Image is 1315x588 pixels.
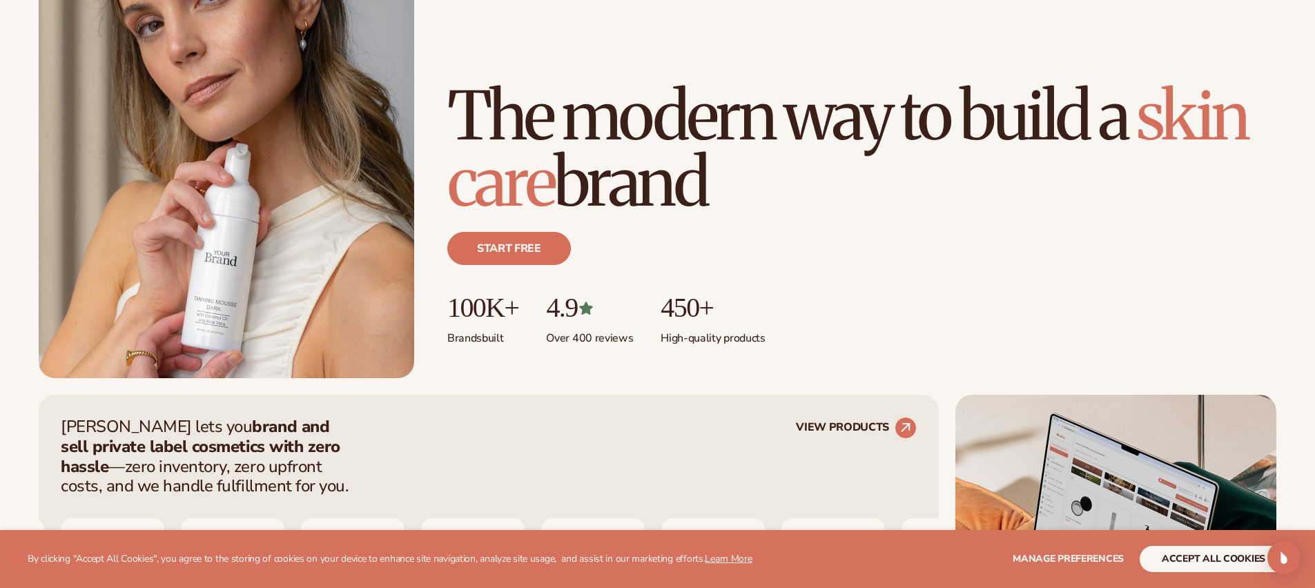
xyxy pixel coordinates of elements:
[447,75,1247,224] span: skin care
[447,232,571,265] a: Start free
[546,293,633,323] p: 4.9
[61,415,340,478] strong: brand and sell private label cosmetics with zero hassle
[28,553,752,565] p: By clicking "Accept All Cookies", you agree to the storing of cookies on your device to enhance s...
[1013,552,1124,565] span: Manage preferences
[1013,546,1124,572] button: Manage preferences
[447,323,518,346] p: Brands built
[705,552,752,565] a: Learn More
[1267,541,1301,574] div: Open Intercom Messenger
[447,83,1276,215] h1: The modern way to build a brand
[61,417,358,496] p: [PERSON_NAME] lets you —zero inventory, zero upfront costs, and we handle fulfillment for you.
[796,417,917,439] a: VIEW PRODUCTS
[661,323,765,346] p: High-quality products
[1140,546,1287,572] button: accept all cookies
[447,293,518,323] p: 100K+
[661,293,765,323] p: 450+
[546,323,633,346] p: Over 400 reviews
